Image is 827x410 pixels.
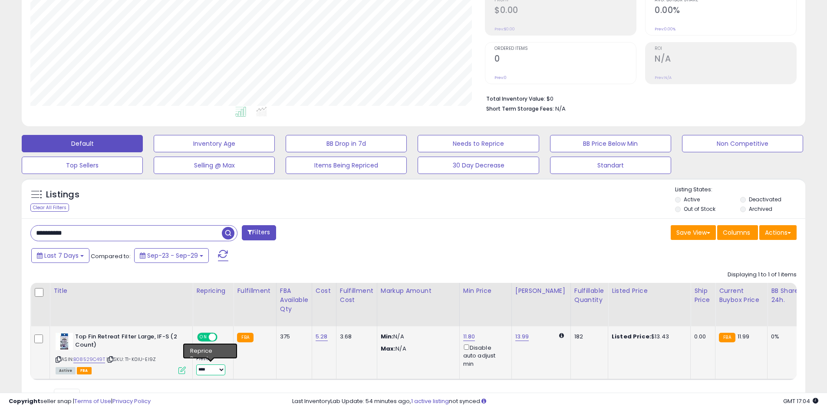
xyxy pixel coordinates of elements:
a: Terms of Use [74,397,111,405]
button: BB Drop in 7d [286,135,407,152]
button: Default [22,135,143,152]
div: Displaying 1 to 1 of 1 items [728,271,797,279]
span: Show: entries [37,391,99,400]
div: Title [53,286,189,295]
button: Standart [550,157,671,174]
span: Sep-23 - Sep-29 [147,251,198,260]
span: Ordered Items [494,46,636,51]
div: 182 [574,333,601,341]
a: 11.80 [463,332,475,341]
strong: Max: [381,344,396,353]
p: N/A [381,345,453,353]
span: ROI [655,46,796,51]
span: 2025-10-7 17:04 GMT [783,397,818,405]
li: $0 [486,93,790,103]
a: 13.99 [515,332,529,341]
button: Selling @ Max [154,157,275,174]
span: Columns [723,228,750,237]
div: ASIN: [56,333,186,373]
small: FBA [237,333,253,342]
img: 51WHfuj-eZL._SL40_.jpg [56,333,73,350]
h2: N/A [655,54,796,66]
h5: Listings [46,189,79,201]
span: Compared to: [91,252,131,260]
small: Prev: $0.00 [494,26,515,32]
label: Deactivated [749,196,781,203]
div: 0% [771,333,800,341]
div: Disable auto adjust min [463,343,505,368]
p: Listing States: [675,186,805,194]
div: Amazon AI [196,346,227,354]
p: N/A [381,333,453,341]
button: Top Sellers [22,157,143,174]
div: Last InventoryLab Update: 54 minutes ago, not synced. [292,397,818,406]
span: Last 7 Days [44,251,79,260]
button: BB Price Below Min [550,135,671,152]
div: FBA Available Qty [280,286,308,314]
strong: Min: [381,332,394,341]
span: OFF [216,334,230,341]
div: [PERSON_NAME] [515,286,567,295]
div: 3.68 [340,333,370,341]
strong: Copyright [9,397,40,405]
div: Min Price [463,286,508,295]
button: Inventory Age [154,135,275,152]
b: Top Fin Retreat Filter Large, IF-S (2 Count) [75,333,181,351]
button: Items Being Repriced [286,157,407,174]
b: Listed Price: [612,332,651,341]
button: Actions [759,225,797,240]
b: Total Inventory Value: [486,95,545,102]
div: 0.00 [694,333,708,341]
h2: 0 [494,54,636,66]
span: All listings currently available for purchase on Amazon [56,367,76,374]
b: Short Term Storage Fees: [486,105,554,112]
div: Preset: [196,356,227,375]
small: FBA [719,333,735,342]
a: Privacy Policy [112,397,151,405]
button: Last 7 Days [31,248,89,263]
div: Markup Amount [381,286,456,295]
a: 1 active listing [411,397,449,405]
span: | SKU: T1-K0IU-EI9Z [106,356,156,363]
small: Prev: N/A [655,75,672,80]
a: B08529C49T [73,356,105,363]
small: Prev: 0 [494,75,507,80]
button: Columns [717,225,758,240]
span: 11.99 [738,332,750,341]
div: Ship Price [694,286,712,305]
div: Clear All Filters [30,203,69,212]
h2: 0.00% [655,5,796,17]
button: 30 Day Decrease [418,157,539,174]
button: Sep-23 - Sep-29 [134,248,209,263]
button: Filters [242,225,276,240]
div: $13.43 [612,333,684,341]
button: Non Competitive [682,135,803,152]
div: Fulfillable Quantity [574,286,604,305]
label: Archived [749,205,772,213]
button: Save View [671,225,716,240]
div: Fulfillment Cost [340,286,373,305]
div: Fulfillment [237,286,272,295]
label: Active [684,196,700,203]
span: ON [198,334,209,341]
label: Out of Stock [684,205,715,213]
button: Needs to Reprice [418,135,539,152]
div: seller snap | | [9,397,151,406]
small: Prev: 0.00% [655,26,675,32]
div: BB Share 24h. [771,286,803,305]
div: Repricing [196,286,230,295]
div: 375 [280,333,305,341]
span: FBA [77,367,92,374]
i: Calculated using Dynamic Max Price. [559,333,564,338]
span: N/A [555,105,566,113]
div: Cost [316,286,333,295]
div: Listed Price [612,286,687,295]
a: 5.28 [316,332,328,341]
h2: $0.00 [494,5,636,17]
div: Current Buybox Price [719,286,764,305]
